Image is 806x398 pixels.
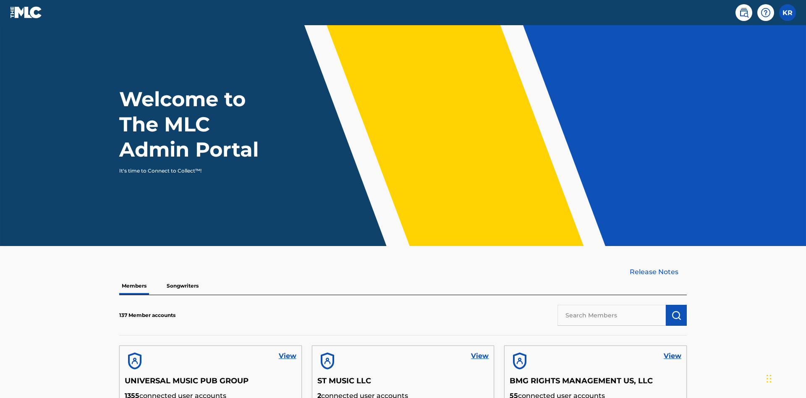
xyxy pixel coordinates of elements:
a: View [471,351,489,361]
div: Drag [767,366,772,391]
a: View [664,351,681,361]
img: search [739,8,749,18]
input: Search Members [557,305,666,326]
img: help [761,8,771,18]
p: Members [119,277,149,295]
h1: Welcome to The MLC Admin Portal [119,86,276,162]
p: It's time to Connect to Collect™! [119,167,265,175]
a: Public Search [735,4,752,21]
div: Help [757,4,774,21]
a: Release Notes [630,267,687,277]
h5: UNIVERSAL MUSIC PUB GROUP [125,376,296,391]
p: 137 Member accounts [119,312,175,319]
a: View [279,351,296,361]
div: User Menu [779,4,796,21]
img: account [510,351,530,371]
iframe: Chat Widget [764,358,806,398]
img: Search Works [671,310,681,320]
img: account [317,351,338,371]
img: MLC Logo [10,6,42,18]
p: Songwriters [164,277,201,295]
h5: ST MUSIC LLC [317,376,489,391]
h5: BMG RIGHTS MANAGEMENT US, LLC [510,376,681,391]
img: account [125,351,145,371]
